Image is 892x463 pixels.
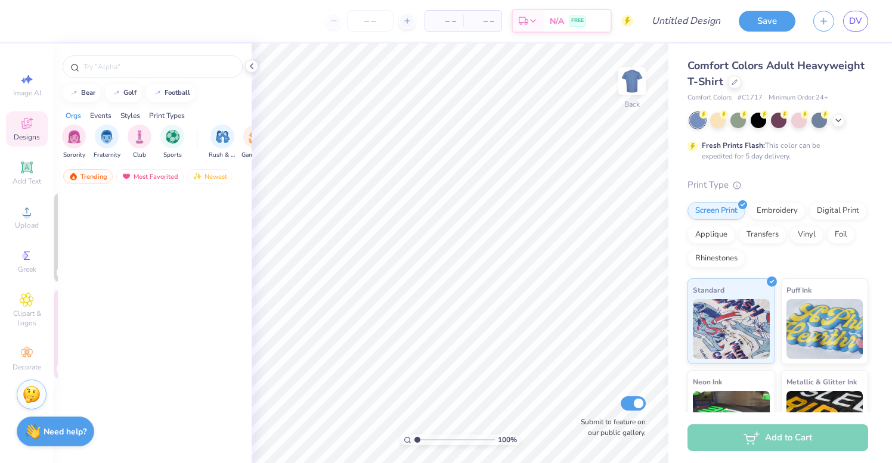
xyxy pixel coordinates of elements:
[123,89,137,96] div: golf
[54,194,143,282] img: 3b9aba4f-e317-4aa7-a679-c95a879539bd
[13,362,41,372] span: Decorate
[94,125,120,160] button: filter button
[786,391,863,450] img: Metallic & Glitter Ink
[13,88,41,98] span: Image AI
[241,125,269,160] button: filter button
[209,125,236,160] button: filter button
[112,89,121,97] img: trend_line.gif
[66,110,81,121] div: Orgs
[241,125,269,160] div: filter for Game Day
[432,15,456,27] span: – –
[574,417,646,438] label: Submit to feature on our public gallery.
[642,9,730,33] input: Untitled Design
[687,93,732,103] span: Comfort Colors
[146,84,196,102] button: football
[687,58,865,89] span: Comfort Colors Adult Heavyweight T-Shirt
[193,172,202,181] img: Newest.gif
[13,176,41,186] span: Add Text
[470,15,494,27] span: – –
[693,375,722,388] span: Neon Ink
[738,93,763,103] span: # C1717
[347,10,394,32] input: – –
[128,125,151,160] button: filter button
[786,284,812,296] span: Puff Ink
[624,99,640,110] div: Back
[63,151,85,160] span: Sorority
[67,130,81,144] img: Sorority Image
[100,130,113,144] img: Fraternity Image
[81,89,95,96] div: bear
[153,89,162,97] img: trend_line.gif
[54,290,143,378] img: 9980f5e8-e6a1-4b4a-8839-2b0e9349023c
[94,151,120,160] span: Fraternity
[827,226,855,244] div: Foil
[6,309,48,328] span: Clipart & logos
[44,426,86,437] strong: Need help?
[166,130,179,144] img: Sports Image
[69,89,79,97] img: trend_line.gif
[739,226,786,244] div: Transfers
[63,169,113,184] div: Trending
[120,110,140,121] div: Styles
[693,299,770,359] img: Standard
[786,299,863,359] img: Puff Ink
[160,125,184,160] button: filter button
[14,132,40,142] span: Designs
[133,130,146,144] img: Club Image
[160,125,184,160] div: filter for Sports
[15,220,39,230] span: Upload
[209,125,236,160] div: filter for Rush & Bid
[849,14,862,28] span: DV
[702,141,765,150] strong: Fresh Prints Flash:
[82,61,235,73] input: Try "Alpha"
[128,125,151,160] div: filter for Club
[69,172,78,181] img: trending.gif
[809,202,867,220] div: Digital Print
[693,391,770,450] img: Neon Ink
[209,151,236,160] span: Rush & Bid
[687,178,868,192] div: Print Type
[241,151,269,160] span: Game Day
[187,169,233,184] div: Newest
[620,69,644,93] img: Back
[105,84,142,102] button: golf
[116,169,184,184] div: Most Favorited
[149,110,185,121] div: Print Types
[133,151,146,160] span: Club
[216,130,230,144] img: Rush & Bid Image
[165,89,190,96] div: football
[163,151,182,160] span: Sports
[94,125,120,160] div: filter for Fraternity
[790,226,823,244] div: Vinyl
[702,140,848,161] div: This color can be expedited for 5 day delivery.
[498,434,517,445] span: 100 %
[687,250,745,268] div: Rhinestones
[122,172,131,181] img: most_fav.gif
[571,17,584,25] span: FREE
[18,265,36,274] span: Greek
[249,130,262,144] img: Game Day Image
[62,125,86,160] button: filter button
[90,110,112,121] div: Events
[63,84,101,102] button: bear
[550,15,564,27] span: N/A
[843,11,868,32] a: DV
[739,11,795,32] button: Save
[693,284,724,296] span: Standard
[786,375,857,388] span: Metallic & Glitter Ink
[687,202,745,220] div: Screen Print
[769,93,828,103] span: Minimum Order: 24 +
[62,125,86,160] div: filter for Sorority
[687,226,735,244] div: Applique
[749,202,806,220] div: Embroidery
